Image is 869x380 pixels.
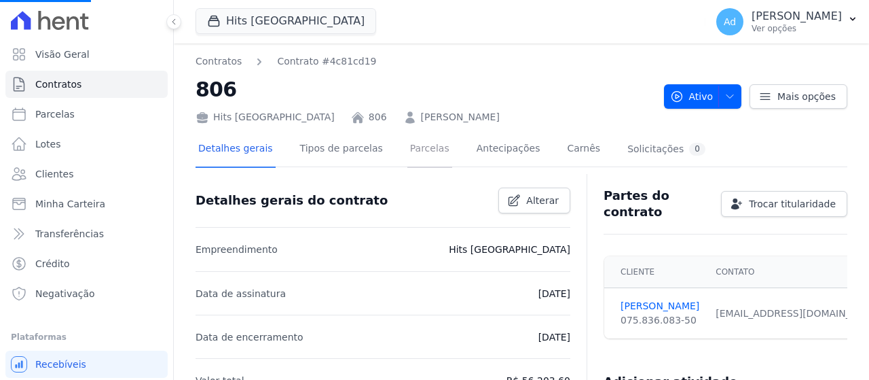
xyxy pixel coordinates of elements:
[407,132,452,168] a: Parcelas
[196,132,276,168] a: Detalhes gerais
[724,17,736,27] span: Ad
[277,54,376,69] a: Contrato #4c81cd19
[196,74,653,105] h2: 806
[625,132,708,168] a: Solicitações0
[196,54,653,69] nav: Breadcrumb
[621,299,699,313] a: [PERSON_NAME]
[449,241,570,258] p: Hits [GEOGRAPHIC_DATA]
[35,48,90,61] span: Visão Geral
[196,241,278,258] p: Empreendimento
[196,286,286,302] p: Data de assinatura
[705,3,869,41] button: Ad [PERSON_NAME] Ver opções
[526,194,559,207] span: Alterar
[5,160,168,188] a: Clientes
[604,188,710,220] h3: Partes do contrato
[35,77,81,91] span: Contratos
[752,23,842,34] p: Ver opções
[35,197,105,211] span: Minha Carteira
[35,287,95,300] span: Negativação
[564,132,603,168] a: Carnês
[5,220,168,247] a: Transferências
[621,313,699,328] div: 075.836.083-50
[196,54,376,69] nav: Breadcrumb
[5,101,168,128] a: Parcelas
[777,90,836,103] span: Mais opções
[5,190,168,218] a: Minha Carteira
[5,280,168,307] a: Negativação
[196,54,242,69] a: Contratos
[35,167,73,181] span: Clientes
[196,329,303,345] p: Data de encerramento
[35,257,70,271] span: Crédito
[35,227,104,241] span: Transferências
[421,110,500,124] a: [PERSON_NAME]
[35,137,61,151] span: Lotes
[5,351,168,378] a: Recebíveis
[196,110,335,124] div: Hits [GEOGRAPHIC_DATA]
[538,286,570,302] p: [DATE]
[5,71,168,98] a: Contratos
[721,191,847,217] a: Trocar titularidade
[474,132,543,168] a: Antecipações
[5,41,168,68] a: Visão Geral
[196,8,376,34] button: Hits [GEOGRAPHIC_DATA]
[196,192,388,209] h3: Detalhes gerais do contrato
[689,143,705,156] div: 0
[369,110,387,124] a: 806
[670,84,714,109] span: Ativo
[5,131,168,158] a: Lotes
[297,132,386,168] a: Tipos de parcelas
[11,329,162,345] div: Plataformas
[664,84,742,109] button: Ativo
[5,250,168,277] a: Crédito
[35,107,75,121] span: Parcelas
[538,329,570,345] p: [DATE]
[749,197,836,211] span: Trocar titularidade
[750,84,847,109] a: Mais opções
[604,256,707,288] th: Cliente
[752,10,842,23] p: [PERSON_NAME]
[498,188,570,213] a: Alterar
[627,143,705,156] div: Solicitações
[35,358,86,371] span: Recebíveis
